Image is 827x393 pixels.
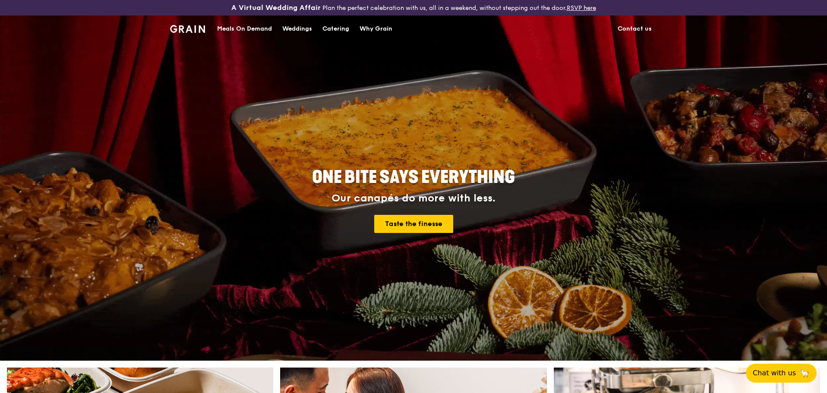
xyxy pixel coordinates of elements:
div: Why Grain [360,16,392,42]
div: Our canapés do more with less. [258,192,569,204]
a: Why Grain [354,16,398,42]
a: GrainGrain [170,15,205,41]
img: Grain [170,25,205,33]
a: RSVP here [567,4,596,12]
span: 🦙 [799,368,810,378]
div: Weddings [282,16,312,42]
a: Catering [317,16,354,42]
a: Weddings [277,16,317,42]
div: Catering [322,16,349,42]
span: Chat with us [753,368,796,378]
a: Taste the finesse [374,215,453,233]
span: ONE BITE SAYS EVERYTHING [312,167,515,188]
h3: A Virtual Wedding Affair [231,3,321,12]
a: Contact us [612,16,657,42]
button: Chat with us🦙 [746,364,817,383]
div: Plan the perfect celebration with us, all in a weekend, without stepping out the door. [165,3,662,12]
div: Meals On Demand [217,16,272,42]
